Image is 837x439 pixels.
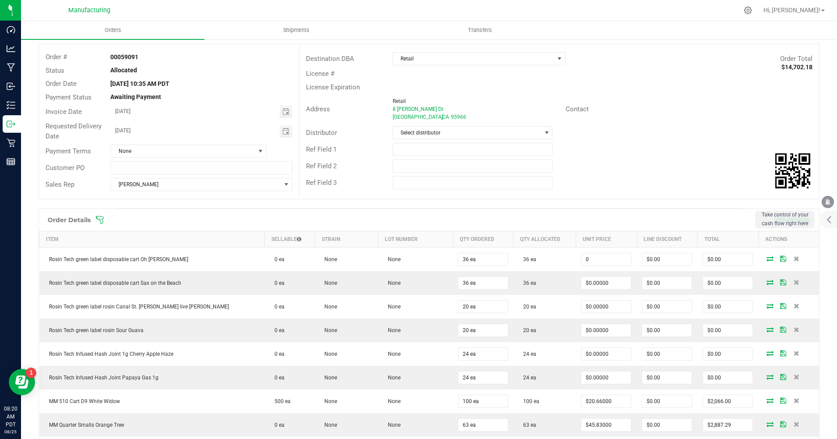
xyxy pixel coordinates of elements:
[46,108,82,116] span: Invoice Date
[383,351,401,357] span: None
[46,122,102,140] span: Requested Delivery Date
[642,324,692,336] input: 0
[393,114,443,120] span: [GEOGRAPHIC_DATA]
[777,350,790,356] span: Save Order Detail
[7,63,15,72] inline-svg: Manufacturing
[383,422,401,428] span: None
[790,303,803,308] span: Delete Order Detail
[378,231,453,248] th: Lot Number
[46,67,64,74] span: Status
[703,253,753,266] input: 0
[790,280,803,285] span: Delete Order Detail
[111,178,281,191] span: [PERSON_NAME]
[45,351,173,357] span: Rosin Tech Infused Hash Joint 1g Cherry Apple Haze
[4,405,17,428] p: 08:20 AM PDT
[519,351,536,357] span: 24 ea
[7,138,15,147] inline-svg: Retail
[306,162,337,170] span: Ref Field 2
[46,147,91,155] span: Payment Terms
[306,129,337,137] span: Distributor
[458,324,508,336] input: 0
[48,216,91,223] h1: Order Details
[270,398,291,404] span: 500 ea
[642,301,692,313] input: 0
[93,26,133,34] span: Orders
[393,53,554,65] span: Retail
[451,114,466,120] span: 95966
[642,419,692,431] input: 0
[45,375,158,381] span: Rosin Tech Infused Hash Joint Papaya Gas 1g
[790,374,803,379] span: Delete Order Detail
[46,80,77,88] span: Order Date
[519,375,536,381] span: 24 ea
[280,125,292,138] span: Toggle calendar
[7,25,15,34] inline-svg: Dashboard
[642,253,692,266] input: 0
[777,327,790,332] span: Save Order Detail
[790,256,803,261] span: Delete Order Detail
[7,157,15,166] inline-svg: Reports
[456,26,504,34] span: Transfers
[697,231,758,248] th: Total
[581,277,631,289] input: 0
[519,398,539,404] span: 100 ea
[775,153,810,188] qrcode: 00059091
[306,105,330,113] span: Address
[777,256,790,261] span: Save Order Detail
[763,7,820,14] span: Hi, [PERSON_NAME]!
[703,348,753,360] input: 0
[519,256,536,262] span: 36 ea
[777,398,790,403] span: Save Order Detail
[458,348,508,360] input: 0
[7,101,15,110] inline-svg: Inventory
[642,348,692,360] input: 0
[790,327,803,332] span: Delete Order Detail
[320,280,337,286] span: None
[383,327,401,333] span: None
[519,304,536,310] span: 20 ea
[45,304,229,310] span: Rosin Tech green label rosin Canal St. [PERSON_NAME] live [PERSON_NAME]
[270,422,285,428] span: 0 ea
[581,348,631,360] input: 0
[46,181,74,188] span: Sales Rep
[581,395,631,407] input: 0
[320,351,337,357] span: None
[320,375,337,381] span: None
[775,153,810,188] img: Scan me!
[270,280,285,286] span: 0 ea
[703,372,753,384] input: 0
[306,145,337,153] span: Ref Field 1
[393,127,542,139] span: Select distributor
[26,368,36,378] iframe: Resource center unread badge
[270,327,285,333] span: 0 ea
[777,374,790,379] span: Save Order Detail
[383,280,401,286] span: None
[393,98,406,104] span: Retail
[110,80,169,87] strong: [DATE] 10:35 AM PDT
[21,21,204,39] a: Orders
[306,83,360,91] span: License Expiration
[9,369,35,395] iframe: Resource center
[642,395,692,407] input: 0
[110,93,161,100] strong: Awaiting Payment
[790,350,803,356] span: Delete Order Detail
[271,26,321,34] span: Shipments
[441,114,442,120] span: ,
[4,428,17,435] p: 08/25
[703,277,753,289] input: 0
[519,327,536,333] span: 20 ea
[270,375,285,381] span: 0 ea
[270,351,285,357] span: 0 ea
[742,6,753,14] div: Manage settings
[320,422,337,428] span: None
[45,280,181,286] span: Rosin Tech green label disposable cart Sax on the Beach
[315,231,378,248] th: Strain
[320,327,337,333] span: None
[458,253,508,266] input: 0
[519,280,536,286] span: 36 ea
[458,372,508,384] input: 0
[68,7,110,14] span: Manufacturing
[46,53,67,61] span: Order #
[566,105,589,113] span: Contact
